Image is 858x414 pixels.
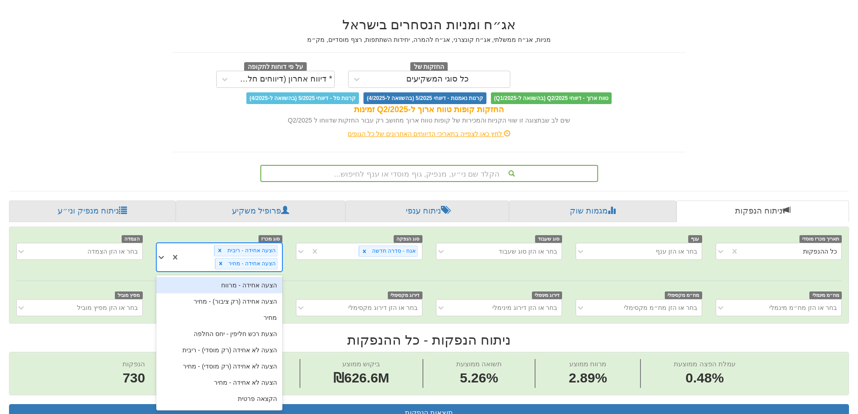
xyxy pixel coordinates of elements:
[156,277,282,293] div: הצעה אחידה - מרווח
[156,391,282,407] div: הקצאה פרטית
[333,370,389,385] span: ₪626.6M
[491,92,612,104] span: טווח ארוך - דיווחי Q2/2025 (בהשוואה ל-Q1/2025)
[115,291,143,299] span: מפיץ מוביל
[9,332,849,347] h2: ניתוח הנפקות - כל ההנפקות
[176,200,345,222] a: פרופיל משקיע
[156,326,282,342] div: הצעת רכש חליפין - יחס החלפה
[87,247,138,256] div: בחר או הזן הצמדה
[665,291,702,299] span: מח״מ מקסימלי
[123,360,145,368] span: הנפקות
[244,62,307,72] span: על פי דוחות לתקופה
[226,259,277,269] div: הצעה אחידה - מחיר
[656,247,697,256] div: בחר או הזן ענף
[348,303,418,312] div: בחר או הזן דירוג מקסימלי
[345,200,509,222] a: ניתוח ענפי
[369,246,417,256] div: אגח - סדרה חדשה
[456,369,502,388] span: 5.26%
[569,360,606,368] span: מרווח ממוצע
[261,166,597,181] div: הקלד שם ני״ע, מנפיק, גוף מוסדי או ענף לחיפוש...
[225,246,277,256] div: הצעה אחידה - ריבית
[456,360,502,368] span: תשואה ממוצעת
[410,62,448,72] span: החזקות של
[799,235,842,243] span: תאריך מכרז מוסדי
[123,369,145,388] span: 730
[676,200,849,222] a: ניתוח הנפקות
[173,17,686,32] h2: אג״ח ומניות הנסחרים בישראל
[388,291,422,299] span: דירוג מקסימלי
[532,291,563,299] span: דירוג מינימלי
[624,303,697,312] div: בחר או הזן מח״מ מקסימלי
[499,247,557,256] div: בחר או הזן סוג שעבוד
[535,235,563,243] span: סוג שעבוד
[156,293,282,309] div: הצעה אחידה (רק ציבור) - מחיר
[769,303,837,312] div: בחר או הזן מח״מ מינמלי
[173,116,686,125] div: שים לב שבתצוגה זו שווי הקניות והמכירות של קופות טווח ארוך מחושב רק עבור החזקות שדווחו ל Q2/2025
[259,235,283,243] span: סוג מכרז
[569,369,607,388] span: 2.89%
[492,303,557,312] div: בחר או הזן דירוג מינימלי
[9,200,176,222] a: ניתוח מנפיק וני״ע
[156,342,282,358] div: הצעה לא אחידה (רק מוסדי) - ריבית
[156,358,282,374] div: הצעה לא אחידה (רק מוסדי) - מחיר
[156,309,282,326] div: מחיר
[122,235,143,243] span: הצמדה
[363,92,486,104] span: קרנות נאמנות - דיווחי 5/2025 (בהשוואה ל-4/2025)
[235,75,332,84] div: * דיווח אחרון (דיווחים חלקיים)
[509,200,676,222] a: מגמות שוק
[809,291,842,299] span: מח״מ מינמלי
[394,235,422,243] span: סוג הנפקה
[77,303,138,312] div: בחר או הזן מפיץ מוביל
[674,360,735,368] span: עמלת הפצה ממוצעת
[674,369,735,388] span: 0.48%
[406,75,469,84] div: כל סוגי המשקיעים
[166,129,693,138] div: לחץ כאן לצפייה בתאריכי הדיווחים האחרונים של כל הגופים
[688,235,702,243] span: ענף
[342,360,380,368] span: ביקוש ממוצע
[173,36,686,43] h5: מניות, אג״ח ממשלתי, אג״ח קונצרני, אג״ח להמרה, יחידות השתתפות, רצף מוסדיים, מק״מ
[803,247,837,256] div: כל ההנפקות
[173,104,686,116] div: החזקות קופות טווח ארוך ל-Q2/2025 זמינות
[246,92,359,104] span: קרנות סל - דיווחי 5/2025 (בהשוואה ל-4/2025)
[156,374,282,391] div: הצעה לא אחידה - מחיר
